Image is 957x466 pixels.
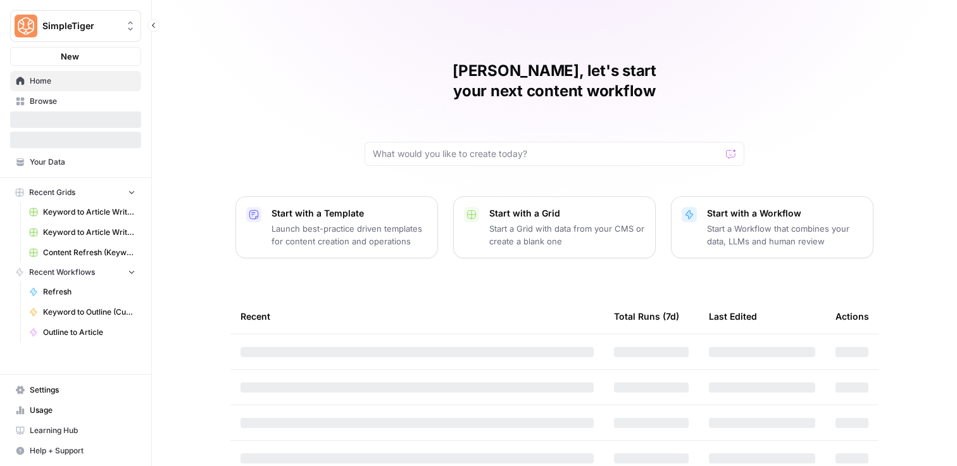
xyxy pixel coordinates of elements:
[43,306,135,318] span: Keyword to Outline (Current)
[30,445,135,457] span: Help + Support
[365,61,744,101] h1: [PERSON_NAME], let's start your next content workflow
[709,299,757,334] div: Last Edited
[30,75,135,87] span: Home
[272,222,427,248] p: Launch best-practice driven templates for content creation and operations
[23,282,141,302] a: Refresh
[30,156,135,168] span: Your Data
[10,263,141,282] button: Recent Workflows
[15,15,37,37] img: SimpleTiger Logo
[30,405,135,416] span: Usage
[42,20,119,32] span: SimpleTiger
[29,187,75,198] span: Recent Grids
[10,441,141,461] button: Help + Support
[61,50,79,63] span: New
[10,420,141,441] a: Learning Hub
[671,196,873,258] button: Start with a WorkflowStart a Workflow that combines your data, LLMs and human review
[30,96,135,107] span: Browse
[835,299,869,334] div: Actions
[10,380,141,400] a: Settings
[43,286,135,298] span: Refresh
[23,222,141,242] a: Keyword to Article Writer (I-Q)
[489,222,645,248] p: Start a Grid with data from your CMS or create a blank one
[10,47,141,66] button: New
[10,183,141,202] button: Recent Grids
[707,222,863,248] p: Start a Workflow that combines your data, LLMs and human review
[373,148,721,160] input: What would you like to create today?
[10,152,141,172] a: Your Data
[23,322,141,343] a: Outline to Article
[10,10,141,42] button: Workspace: SimpleTiger
[614,299,679,334] div: Total Runs (7d)
[23,202,141,222] a: Keyword to Article Writer (A-H)
[30,384,135,396] span: Settings
[235,196,438,258] button: Start with a TemplateLaunch best-practice driven templates for content creation and operations
[23,242,141,263] a: Content Refresh (Keyword -> Outline Recs)
[43,206,135,218] span: Keyword to Article Writer (A-H)
[489,207,645,220] p: Start with a Grid
[10,71,141,91] a: Home
[29,267,95,278] span: Recent Workflows
[453,196,656,258] button: Start with a GridStart a Grid with data from your CMS or create a blank one
[10,400,141,420] a: Usage
[43,227,135,238] span: Keyword to Article Writer (I-Q)
[10,91,141,111] a: Browse
[707,207,863,220] p: Start with a Workflow
[272,207,427,220] p: Start with a Template
[30,425,135,436] span: Learning Hub
[23,302,141,322] a: Keyword to Outline (Current)
[241,299,594,334] div: Recent
[43,327,135,338] span: Outline to Article
[43,247,135,258] span: Content Refresh (Keyword -> Outline Recs)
